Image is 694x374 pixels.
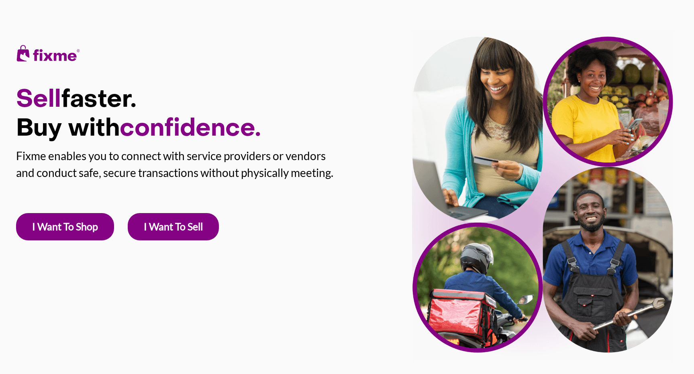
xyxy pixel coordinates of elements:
img: fixme-logo.png [16,44,80,62]
a: I Want To Sell [128,213,219,240]
span: confidence. [120,118,261,141]
img: home-header-image-sm.png [412,30,674,362]
h1: faster. Buy with [16,86,384,144]
p: Fixme enables you to connect with service providers or vendors and conduct safe, secure transacti... [16,147,384,181]
a: I Want To Shop [16,213,114,240]
span: Sell [16,89,61,112]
